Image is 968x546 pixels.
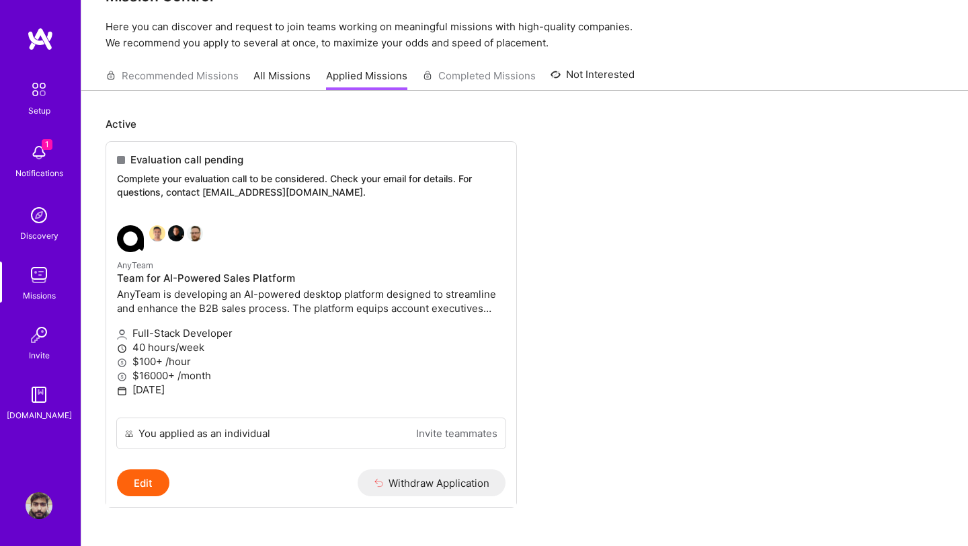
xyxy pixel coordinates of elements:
i: icon MoneyGray [117,372,127,382]
p: Complete your evaluation call to be considered. Check your email for details. For questions, cont... [117,172,506,198]
span: Evaluation call pending [130,153,243,167]
img: teamwork [26,262,52,288]
div: Discovery [20,229,58,243]
a: All Missions [253,69,311,91]
div: Setup [28,104,50,118]
i: icon Calendar [117,386,127,396]
a: User Avatar [22,492,56,519]
p: 40 hours/week [117,340,506,354]
img: bell [26,139,52,166]
img: Souvik Basu [149,225,165,241]
img: setup [25,75,53,104]
button: Withdraw Application [358,469,506,496]
h4: Team for AI-Powered Sales Platform [117,272,506,284]
p: Active [106,117,944,131]
p: Here you can discover and request to join teams working on meaningful missions with high-quality ... [106,19,944,51]
i: icon MoneyGray [117,358,127,368]
img: discovery [26,202,52,229]
i: icon Clock [117,344,127,354]
small: AnyTeam [117,260,153,270]
a: Not Interested [551,67,635,91]
img: AnyTeam company logo [117,225,144,252]
img: logo [27,27,54,51]
span: 1 [42,139,52,150]
img: User Avatar [26,492,52,519]
div: You applied as an individual [138,426,270,440]
button: Edit [117,469,169,496]
i: icon Applicant [117,329,127,340]
p: [DATE] [117,383,506,397]
a: Applied Missions [326,69,407,91]
div: Missions [23,288,56,303]
img: Grzegorz Wróblewski [187,225,203,241]
a: Invite teammates [416,426,497,440]
p: $16000+ /month [117,368,506,383]
div: [DOMAIN_NAME] [7,408,72,422]
div: Notifications [15,166,63,180]
a: AnyTeam company logoSouvik BasuJames TouheyGrzegorz WróblewskiAnyTeamTeam for AI-Powered Sales Pl... [106,214,516,418]
p: AnyTeam is developing an AI-powered desktop platform designed to streamline and enhance the B2B s... [117,287,506,315]
img: guide book [26,381,52,408]
p: Full-Stack Developer [117,326,506,340]
img: Invite [26,321,52,348]
p: $100+ /hour [117,354,506,368]
div: Invite [29,348,50,362]
img: James Touhey [168,225,184,241]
